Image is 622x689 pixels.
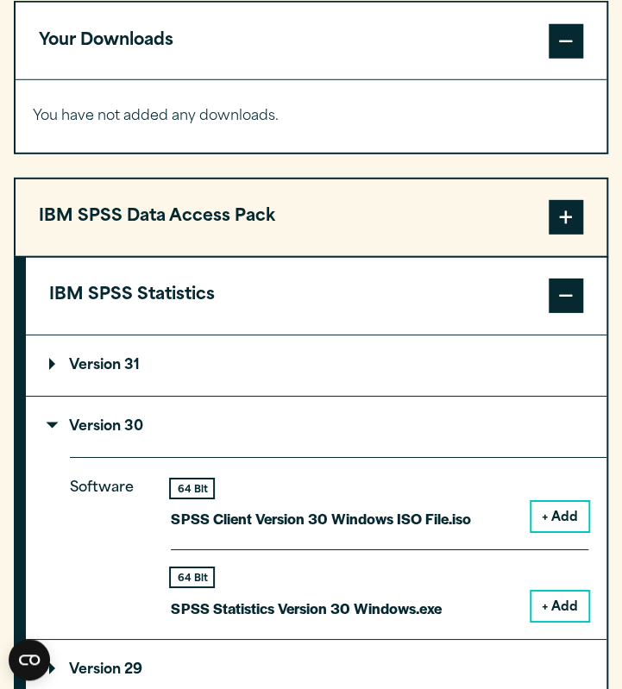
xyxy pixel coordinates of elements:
[49,663,142,677] p: Version 29
[70,476,148,606] p: Software
[26,258,606,335] button: IBM SPSS Statistics
[171,596,441,621] p: SPSS Statistics Version 30 Windows.exe
[26,397,606,457] summary: Version 30
[33,104,589,129] p: You have not added any downloads.
[531,592,588,621] button: + Add
[16,79,606,152] div: Your Downloads
[171,506,470,531] p: SPSS Client Version 30 Windows ISO File.iso
[49,420,143,434] p: Version 30
[49,359,140,373] p: Version 31
[171,568,213,586] div: 64 Bit
[9,639,50,680] button: Open CMP widget
[16,179,606,256] button: IBM SPSS Data Access Pack
[26,335,606,396] summary: Version 31
[531,502,588,531] button: + Add
[16,3,606,79] button: Your Downloads
[171,479,213,498] div: 64 Bit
